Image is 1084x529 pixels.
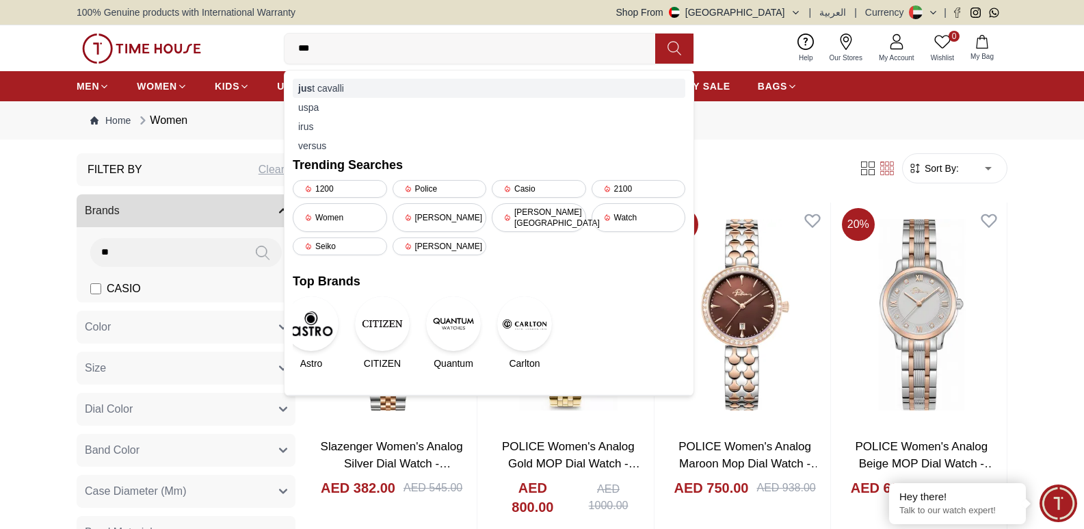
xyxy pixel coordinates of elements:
[85,442,140,459] span: Band Color
[756,480,815,496] div: AED 938.00
[77,79,99,93] span: MEN
[758,79,787,93] span: BAGS
[854,5,857,19] span: |
[865,5,910,19] div: Currency
[616,5,801,19] button: Shop From[GEOGRAPHIC_DATA]
[82,34,201,64] img: ...
[393,237,487,255] div: [PERSON_NAME]
[824,53,868,63] span: Our Stores
[925,53,960,63] span: Wishlist
[962,32,1002,64] button: My Bag
[434,357,473,370] span: Quantum
[293,98,685,117] div: uspa
[952,8,962,18] a: Facebook
[215,79,239,93] span: KIDS
[85,203,120,219] span: Brands
[90,283,101,294] input: CASIO
[293,180,387,198] div: 1200
[77,101,1007,140] nav: Breadcrumb
[85,401,133,417] span: Dial Color
[873,53,920,63] span: My Account
[836,203,1007,427] img: POLICE Women's Analog Beige MOP Dial Watch - PEWLG0076203
[293,136,685,155] div: versus
[85,483,186,500] span: Case Diameter (Mm)
[821,31,871,66] a: Our Stores
[492,180,586,198] div: Casio
[506,296,543,370] a: CarltonCarlton
[293,155,685,175] h2: Trending Searches
[592,180,686,198] div: 2100
[577,481,640,514] div: AED 1000.00
[660,203,830,427] img: POLICE Women's Analog Maroon Mop Dial Watch - PEWLG0076302
[215,74,250,99] a: KIDS
[899,490,1016,504] div: Hey there!
[934,480,992,496] div: AED 750.00
[259,162,285,178] div: Clear
[88,162,142,178] h3: Filter By
[136,112,187,129] div: Women
[85,360,106,376] span: Size
[669,7,680,18] img: United Arab Emirates
[321,478,395,498] h4: AED 382.00
[277,74,326,99] a: UNISEX
[77,352,295,385] button: Size
[293,272,685,291] h2: Top Brands
[809,5,812,19] span: |
[758,74,797,99] a: BAGS
[908,162,959,175] button: Sort By:
[944,5,947,19] span: |
[77,74,109,99] a: MEN
[989,8,999,18] a: Whatsapp
[321,440,463,488] a: Slazenger Women's Analog Silver Dial Watch - SL.9.2463.3.04
[364,357,401,370] span: CITIZEN
[492,203,586,232] div: [PERSON_NAME][GEOGRAPHIC_DATA]
[509,357,540,370] span: Carlton
[90,114,131,127] a: Home
[293,79,685,98] div: t cavalli
[793,53,819,63] span: Help
[355,296,410,351] img: CITIZEN
[77,434,295,467] button: Band Color
[965,51,999,62] span: My Bag
[949,31,960,42] span: 0
[364,296,401,370] a: CITIZENCITIZEN
[404,480,462,496] div: AED 545.00
[137,79,177,93] span: WOMEN
[426,296,481,351] img: Quantum
[842,208,875,241] span: 20 %
[899,505,1016,517] p: Talk to our watch expert!
[970,8,981,18] a: Instagram
[674,478,749,498] h4: AED 750.00
[678,440,822,488] a: POLICE Women's Analog Maroon Mop Dial Watch - PEWLG0076302
[393,180,487,198] div: Police
[497,478,568,517] h4: AED 800.00
[77,393,295,426] button: Dial Color
[293,237,387,255] div: Seiko
[293,296,330,370] a: AstroAstro
[791,31,821,66] a: Help
[293,203,387,232] div: Women
[77,311,295,344] button: Color
[923,31,962,66] a: 0Wishlist
[107,281,141,297] span: CASIO
[1040,485,1077,522] div: Chat Widget
[300,357,323,370] span: Astro
[77,194,295,227] button: Brands
[77,475,295,508] button: Case Diameter (Mm)
[85,319,111,335] span: Color
[922,162,959,175] span: Sort By:
[855,440,996,488] a: POLICE Women's Analog Beige MOP Dial Watch - PEWLG0076203
[77,5,295,19] span: 100% Genuine products with International Warranty
[592,203,686,232] div: Watch
[284,296,339,351] img: Astro
[137,74,187,99] a: WOMEN
[298,83,312,94] strong: jus
[277,79,315,93] span: UNISEX
[393,203,487,232] div: [PERSON_NAME]
[502,440,640,488] a: POLICE Women's Analog Gold MOP Dial Watch - PEWLH0024303
[819,5,846,19] button: العربية
[497,296,552,351] img: Carlton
